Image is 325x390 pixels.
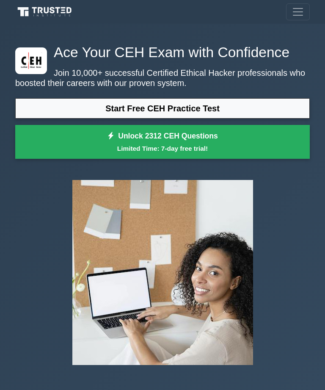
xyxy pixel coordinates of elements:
[15,44,310,61] h1: Ace Your CEH Exam with Confidence
[15,68,310,88] p: Join 10,000+ successful Certified Ethical Hacker professionals who boosted their careers with our...
[26,144,299,153] small: Limited Time: 7-day free trial!
[15,125,310,159] a: Unlock 2312 CEH QuestionsLimited Time: 7-day free trial!
[286,3,310,20] button: Toggle navigation
[15,98,310,119] a: Start Free CEH Practice Test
